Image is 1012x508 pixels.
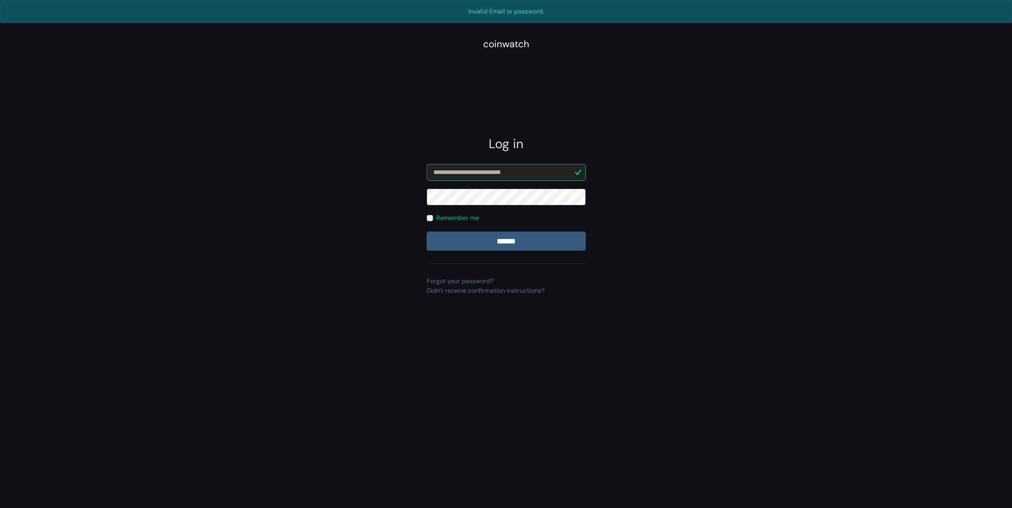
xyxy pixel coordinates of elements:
a: coinwatch [483,41,529,49]
a: Forgot your password? [427,277,493,285]
div: coinwatch [483,37,529,51]
a: Didn't receive confirmation instructions? [427,286,544,295]
label: Remember me [436,213,479,223]
h2: Log in [427,136,586,151]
